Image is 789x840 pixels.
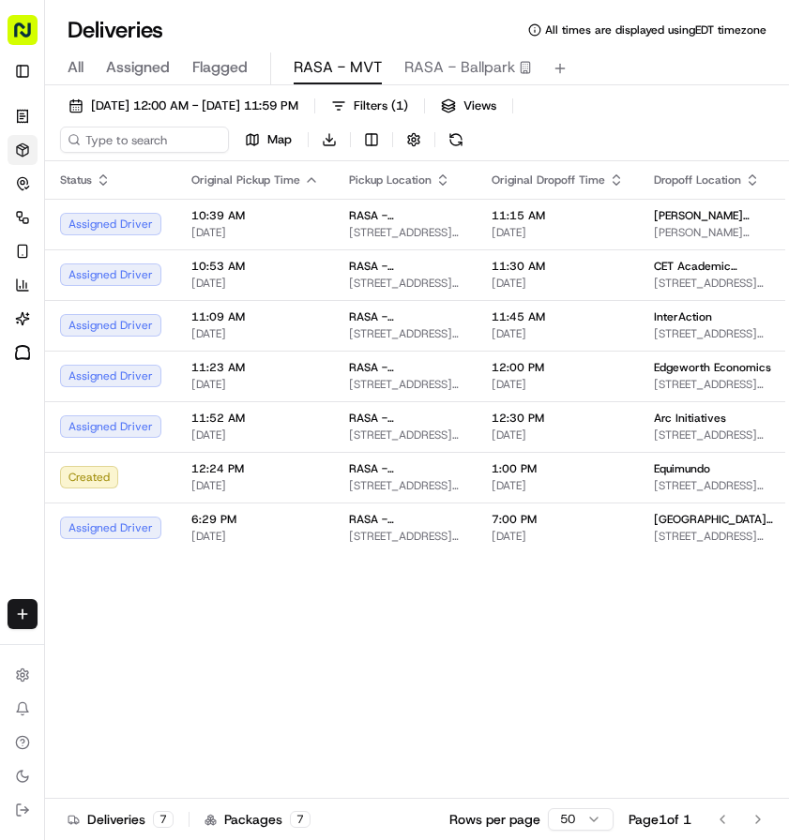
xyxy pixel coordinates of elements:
span: Views [463,97,496,114]
span: Knowledge Base [38,419,144,438]
div: Packages [205,810,311,829]
span: Pickup Location [349,172,432,187]
span: RASA - MVT [294,56,382,79]
span: All [68,56,83,79]
span: [DATE] [191,276,319,291]
button: See all [291,240,341,262]
span: 12:24 PM [191,461,319,476]
button: [DATE] 12:00 AM - [DATE] 11:59 PM [60,93,307,119]
div: Page 1 of 1 [629,810,691,829]
button: Refresh [443,127,469,153]
a: Powered byPylon [132,464,227,479]
div: 7 [153,811,174,828]
span: [DATE] 12:00 AM - [DATE] 11:59 PM [91,97,298,114]
span: [DATE] [492,478,624,493]
span: • [156,341,162,356]
input: Got a question? Start typing here... [49,121,338,141]
span: API Documentation [177,419,301,438]
span: 11:45 AM [492,309,624,324]
span: CET Academic Programs [654,259,775,274]
span: • [156,291,162,306]
h1: Deliveries [68,15,163,45]
img: Toast logo [15,345,30,359]
span: [DATE] [492,427,624,442]
span: ( 1 ) [391,97,408,114]
span: Filters [354,97,408,114]
div: Deliveries [68,810,174,829]
img: 1724597045416-56b7ee45-8013-43a0-a6f9-03cb97ddad50 [39,179,73,213]
div: We're available if you need us! [84,198,258,213]
span: 11:30 AM [492,259,624,274]
span: Dropoff Location [654,172,741,187]
div: 📗 [19,421,34,436]
span: [DATE] [191,377,319,392]
span: RASA - [GEOGRAPHIC_DATA][PERSON_NAME] [349,360,462,375]
span: Assigned [106,56,170,79]
span: RASA - [GEOGRAPHIC_DATA][PERSON_NAME] [349,411,462,426]
span: Arc Initiatives [654,411,726,426]
div: 💻 [159,421,174,436]
span: [DATE] [191,427,319,442]
span: [STREET_ADDRESS][US_STATE][US_STATE] [654,276,775,291]
span: [STREET_ADDRESS][US_STATE] [349,225,462,240]
span: [DATE] [166,291,205,306]
img: Jonathan Racinos [19,273,49,303]
span: RASA - [GEOGRAPHIC_DATA][PERSON_NAME] [349,259,462,274]
span: 12:00 PM [492,360,624,375]
span: Pylon [187,465,227,479]
span: Equimundo [654,461,710,476]
img: 1736555255976-a54dd68f-1ca7-489b-9aae-adbdc363a1c4 [19,179,53,213]
button: Filters(1) [323,93,417,119]
span: [STREET_ADDRESS][US_STATE] [349,427,462,442]
input: Type to search [60,127,229,153]
span: 7:00 PM [492,512,624,527]
button: Start new chat [319,185,341,207]
span: [STREET_ADDRESS][US_STATE] [654,529,775,544]
span: [PERSON_NAME][GEOGRAPHIC_DATA] [654,208,775,223]
span: [DATE] [191,529,319,544]
div: Past conversations [19,244,126,259]
span: [STREET_ADDRESS][US_STATE] [349,478,462,493]
span: [DATE] [492,276,624,291]
span: 11:52 AM [191,411,319,426]
span: [GEOGRAPHIC_DATA][DEMOGRAPHIC_DATA] [654,512,775,527]
span: 12:30 PM [492,411,624,426]
span: RASA - [GEOGRAPHIC_DATA][PERSON_NAME] [349,208,462,223]
span: 11:15 AM [492,208,624,223]
span: [STREET_ADDRESS][US_STATE][US_STATE] [654,326,775,341]
span: [STREET_ADDRESS][GEOGRAPHIC_DATA][STREET_ADDRESS][US_STATE][GEOGRAPHIC_DATA] [654,377,775,392]
span: 10:53 AM [191,259,319,274]
span: 6:29 PM [191,512,319,527]
span: 1:00 PM [492,461,624,476]
button: Map [236,127,300,153]
span: [DATE] [492,529,624,544]
span: RASA - [GEOGRAPHIC_DATA][PERSON_NAME] [349,512,462,527]
img: Jonathan Racinos [19,323,49,353]
span: [STREET_ADDRESS][US_STATE][US_STATE] [654,478,775,493]
span: Original Pickup Time [191,172,300,187]
button: Views [432,93,505,119]
span: [DATE] [492,377,624,392]
span: [STREET_ADDRESS][US_STATE] [349,377,462,392]
a: 📗Knowledge Base [11,412,151,445]
span: RASA - Ballpark [404,56,515,79]
img: Nash [19,19,56,56]
span: [STREET_ADDRESS][US_STATE] [654,427,775,442]
span: [PERSON_NAME] [58,291,152,306]
span: Map [267,131,292,148]
a: 💻API Documentation [151,412,309,445]
span: [DATE] [492,326,624,341]
span: [STREET_ADDRESS][US_STATE] [349,326,462,341]
span: [DATE] [492,225,624,240]
span: [DATE] [191,225,319,240]
a: Toast [8,337,38,367]
span: Status [60,172,92,187]
span: [DATE] [166,341,205,356]
span: 11:23 AM [191,360,319,375]
span: Flagged [192,56,248,79]
span: All times are displayed using EDT timezone [545,22,766,37]
div: 7 [290,811,311,828]
span: [STREET_ADDRESS][US_STATE] [349,529,462,544]
span: [STREET_ADDRESS][US_STATE] [349,276,462,291]
span: [DATE] [191,326,319,341]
